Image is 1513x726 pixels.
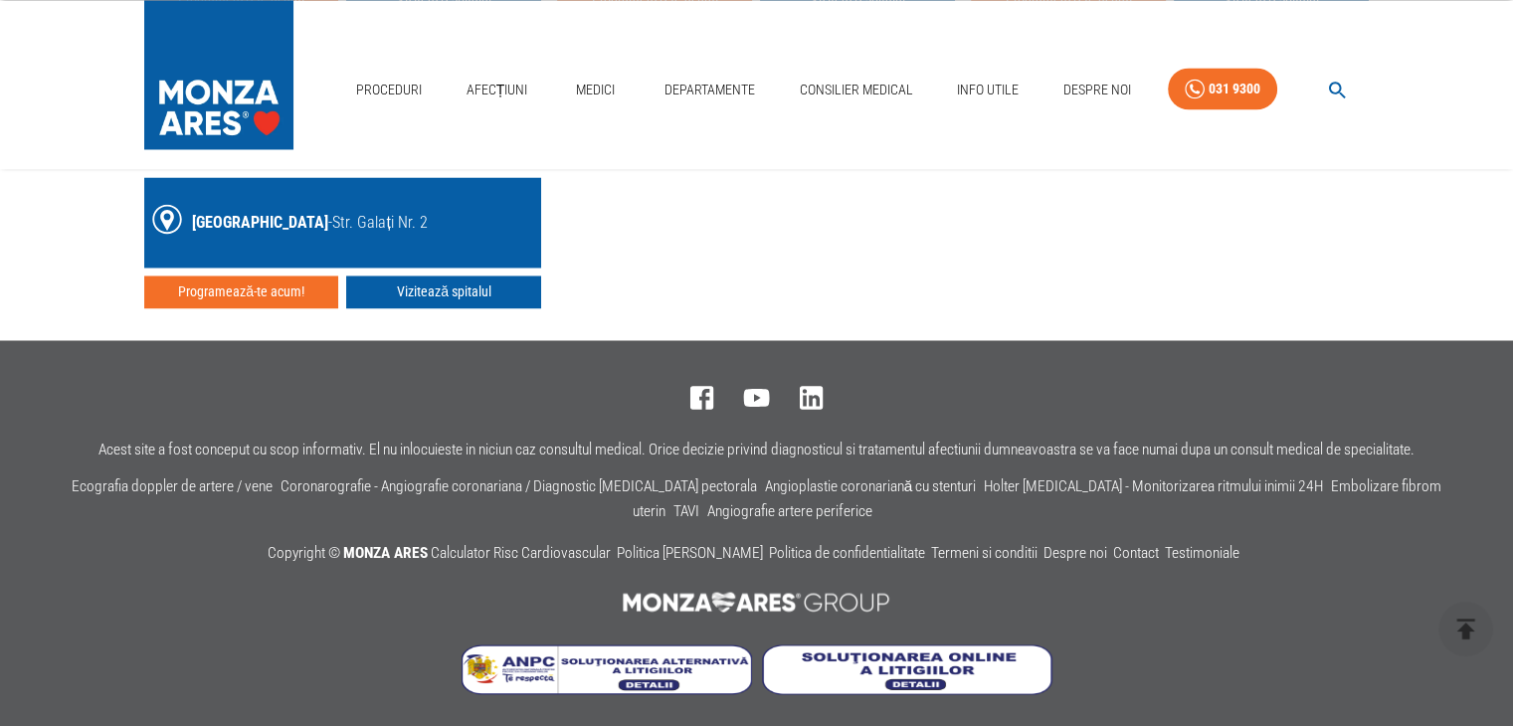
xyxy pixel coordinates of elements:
a: Despre Noi [1055,70,1139,110]
img: MONZA ARES Group [612,582,902,622]
a: Proceduri [348,70,430,110]
button: delete [1438,602,1493,656]
a: Coronarografie - Angiografie coronariana / Diagnostic [MEDICAL_DATA] pectorala [281,476,757,494]
p: Acest site a fost conceput cu scop informativ. El nu inlocuieste in niciun caz consultul medical.... [98,441,1415,457]
a: Ecografia doppler de artere / vene [72,476,273,494]
a: Angioplastie coronariană cu stenturi [765,476,977,494]
a: Despre noi [1043,543,1107,561]
a: Consilier Medical [791,70,920,110]
a: Info Utile [949,70,1027,110]
span: MONZA ARES [343,543,428,561]
a: Vizitează spitalul [346,275,541,308]
a: Medici [564,70,628,110]
a: Calculator Risc Cardiovascular [431,543,611,561]
a: Contact [1113,543,1159,561]
a: Holter [MEDICAL_DATA] - Monitorizarea ritmului inimii 24H [984,476,1323,494]
a: Politica de confidentialitate [769,543,925,561]
div: 031 9300 [1209,77,1260,101]
a: Termeni si conditii [931,543,1038,561]
a: 031 9300 [1168,68,1277,110]
p: Copyright © [268,540,1245,566]
div: - Str. Galați Nr. 2 [192,211,427,235]
a: Soluționarea Alternativă a Litigiilor [462,679,762,698]
img: Soluționarea Alternativă a Litigiilor [462,644,752,694]
button: Programează-te acum! [144,275,339,308]
a: Soluționarea online a litigiilor [762,679,1052,698]
a: TAVI [673,501,699,519]
a: Politica [PERSON_NAME] [617,543,763,561]
a: Testimoniale [1165,543,1239,561]
a: Departamente [657,70,763,110]
span: [GEOGRAPHIC_DATA] [192,213,328,232]
a: Angiografie artere periferice [707,501,872,519]
a: Afecțiuni [459,70,536,110]
img: Soluționarea online a litigiilor [762,644,1052,694]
